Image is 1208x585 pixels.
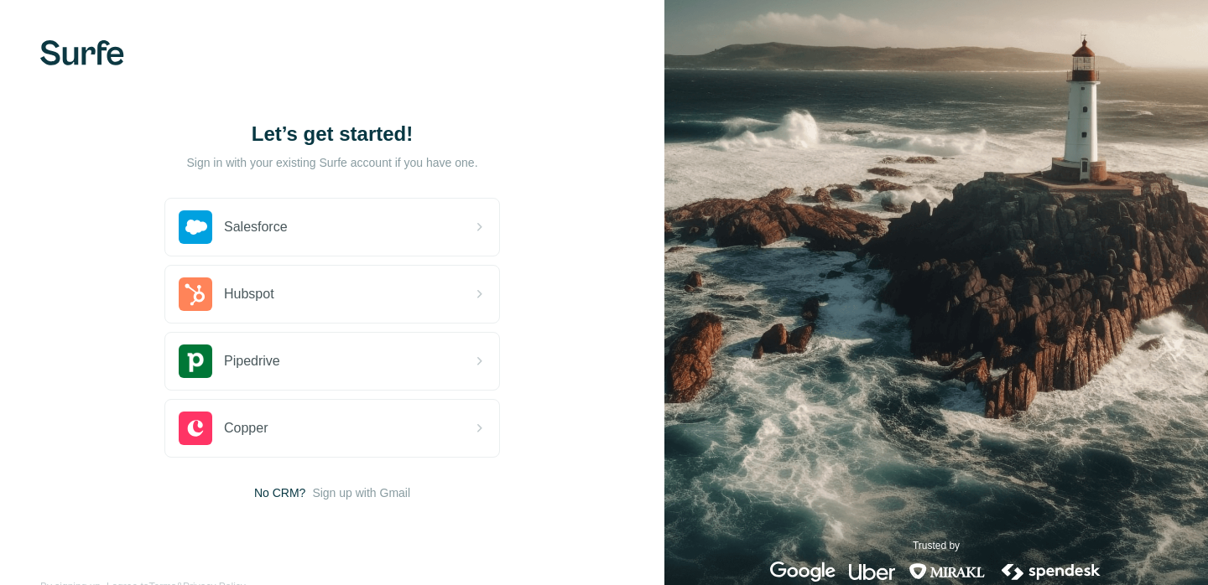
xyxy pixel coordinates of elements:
[224,284,274,304] span: Hubspot
[254,484,305,501] span: No CRM?
[849,562,895,582] img: uber's logo
[179,210,212,244] img: salesforce's logo
[224,351,280,371] span: Pipedrive
[179,344,212,378] img: pipedrive's logo
[909,562,986,582] img: mirakl's logo
[770,562,836,582] img: google's logo
[999,562,1103,582] img: spendesk's logo
[224,418,268,438] span: Copper
[179,412,212,445] img: copper's logo
[186,154,477,171] p: Sign in with your existing Surfe account if you have one.
[40,40,124,65] img: Surfe's logo
[179,277,212,311] img: hubspot's logo
[913,538,960,553] p: Trusted by
[312,484,410,501] button: Sign up with Gmail
[224,217,288,237] span: Salesforce
[164,121,500,148] h1: Let’s get started!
